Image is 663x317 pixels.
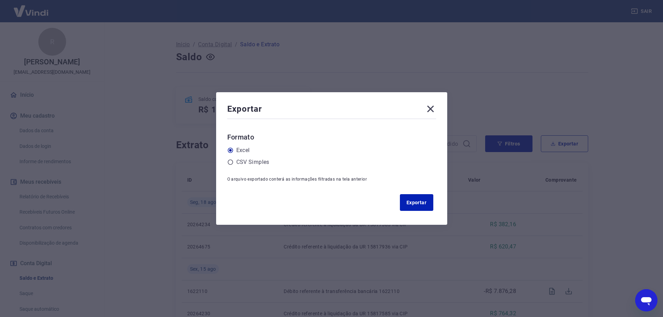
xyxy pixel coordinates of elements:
[236,158,269,166] label: CSV Simples
[635,289,657,311] iframe: Botão para abrir a janela de mensagens
[400,194,433,211] button: Exportar
[227,103,436,117] div: Exportar
[227,132,436,143] h6: Formato
[236,146,250,154] label: Excel
[227,177,367,182] span: O arquivo exportado conterá as informações filtradas na tela anterior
